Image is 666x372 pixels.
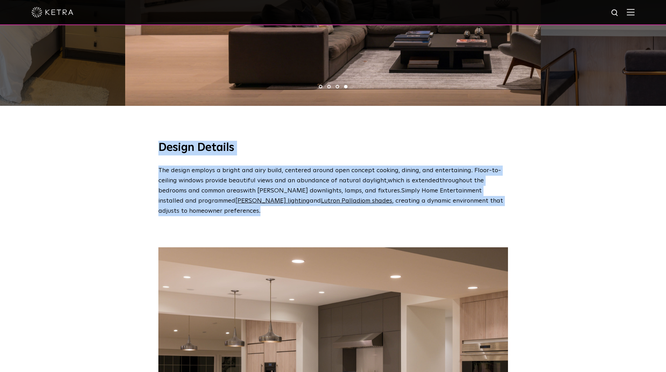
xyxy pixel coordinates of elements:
span: Simply Home Entertainment installed and programmed and , creating a dynamic environment that adju... [158,188,503,214]
img: ketra-logo-2019-white [31,7,73,17]
a: [PERSON_NAME] lighting [235,198,310,204]
h3: Design Details [158,141,508,155]
img: search icon [611,9,620,17]
span: throughout the bedrooms and common areas [158,177,484,194]
span: The design employs a bright and airy build, centered around open concept cooking, dining, and ent... [158,167,501,184]
img: Hamburger%20Nav.svg [627,9,635,15]
span: which is extended [388,177,439,184]
a: Lutron Palladiom shades [321,198,392,204]
span: with [PERSON_NAME] downlights [243,188,342,194]
span: , lamps, and fixtures. [342,188,401,194]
